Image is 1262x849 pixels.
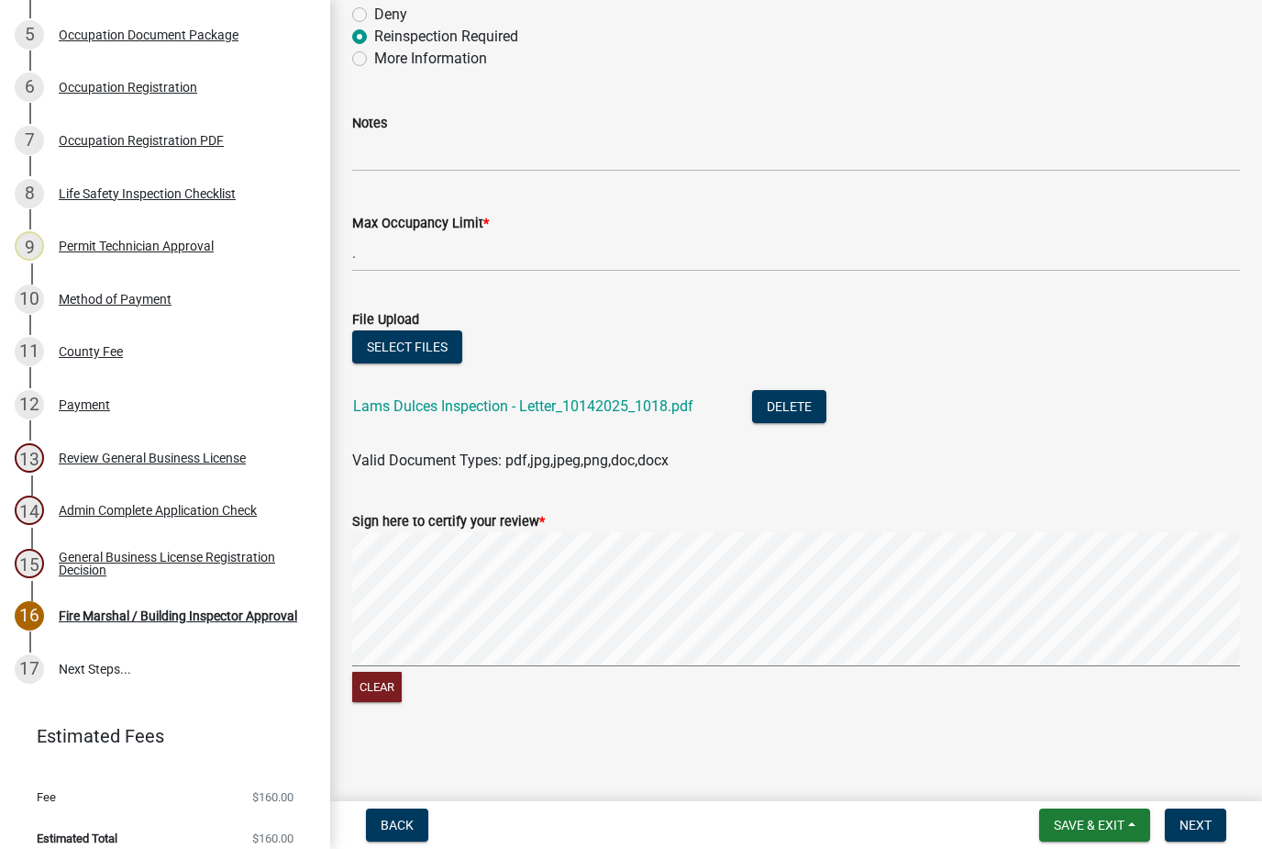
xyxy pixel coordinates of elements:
[374,48,487,70] label: More Information
[37,832,117,844] span: Estimated Total
[352,314,419,327] label: File Upload
[374,26,518,48] label: Reinspection Required
[1039,809,1150,842] button: Save & Exit
[15,654,44,684] div: 17
[15,126,44,155] div: 7
[59,187,236,200] div: Life Safety Inspection Checklist
[15,549,44,578] div: 15
[15,20,44,50] div: 5
[1179,818,1212,832] span: Next
[752,390,826,423] button: Delete
[252,832,293,844] span: $160.00
[15,601,44,631] div: 16
[59,452,246,464] div: Review General Business License
[59,134,224,147] div: Occupation Registration PDF
[15,443,44,473] div: 13
[374,4,407,26] label: Deny
[59,345,123,358] div: County Fee
[15,718,301,754] a: Estimated Fees
[59,609,297,622] div: Fire Marshal / Building Inspector Approval
[366,809,428,842] button: Back
[352,452,669,469] span: Valid Document Types: pdf,jpg,jpeg,png,doc,docx
[352,330,462,363] button: Select files
[59,504,257,517] div: Admin Complete Application Check
[353,397,693,415] a: Lams Dulces Inspection - Letter_10142025_1018.pdf
[352,218,489,230] label: Max Occupancy Limit
[59,398,110,411] div: Payment
[59,240,214,252] div: Permit Technician Approval
[15,337,44,366] div: 11
[59,81,197,94] div: Occupation Registration
[381,818,414,832] span: Back
[252,791,293,803] span: $160.00
[15,285,44,314] div: 10
[352,516,545,529] label: Sign here to certify your review
[15,390,44,419] div: 12
[15,231,44,261] div: 9
[352,672,402,702] button: Clear
[15,496,44,525] div: 14
[59,551,301,576] div: General Business License Registration Decision
[15,73,44,102] div: 6
[352,117,387,130] label: Notes
[59,293,172,306] div: Method of Payment
[1054,818,1124,832] span: Save & Exit
[752,399,826,417] wm-modal-confirm: Delete Document
[59,28,238,41] div: Occupation Document Package
[1165,809,1226,842] button: Next
[15,179,44,208] div: 8
[37,791,56,803] span: Fee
